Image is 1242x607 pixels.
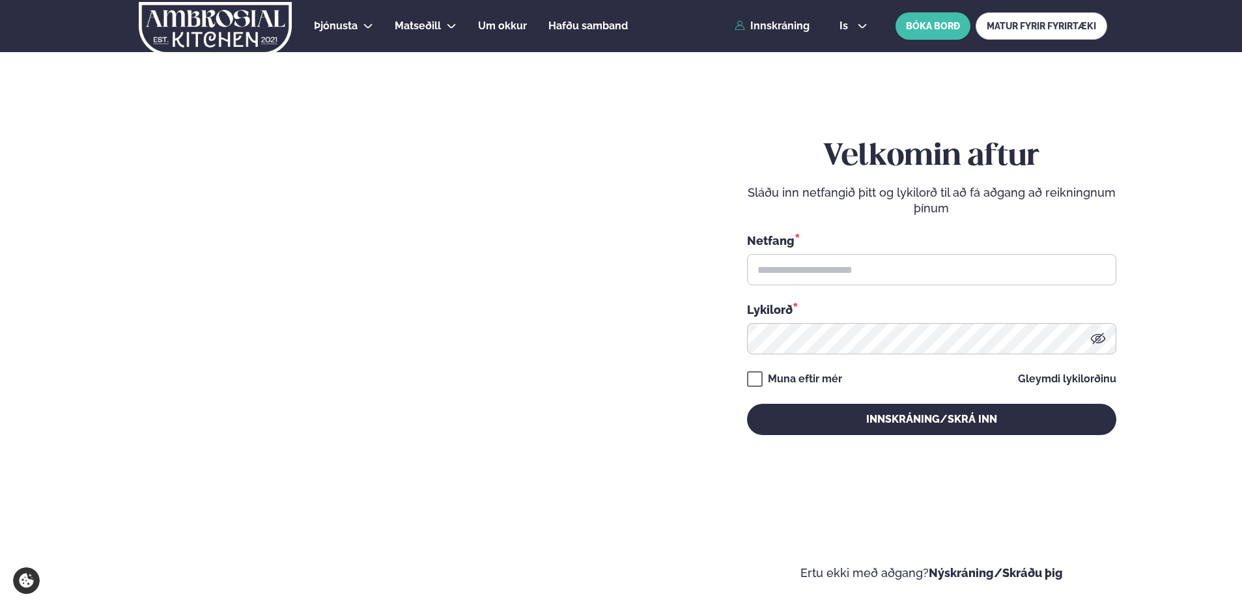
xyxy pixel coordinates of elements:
[395,20,441,32] span: Matseðill
[13,567,40,594] a: Cookie settings
[747,232,1116,249] div: Netfang
[660,565,1204,581] p: Ertu ekki með aðgang?
[735,20,810,32] a: Innskráning
[840,21,852,31] span: is
[929,566,1063,580] a: Nýskráning/Skráðu þig
[747,404,1116,435] button: Innskráning/Skrá inn
[747,185,1116,216] p: Sláðu inn netfangið þitt og lykilorð til að fá aðgang að reikningnum þínum
[314,20,358,32] span: Þjónusta
[39,498,309,529] p: Ef eitthvað sameinar fólk, þá er [PERSON_NAME] matarferðalag.
[478,20,527,32] span: Um okkur
[478,18,527,34] a: Um okkur
[829,21,878,31] button: is
[747,139,1116,175] h2: Velkomin aftur
[548,20,628,32] span: Hafðu samband
[747,301,1116,318] div: Lykilorð
[39,373,309,482] h2: Velkomin á Ambrosial kitchen!
[976,12,1107,40] a: MATUR FYRIR FYRIRTÆKI
[395,18,441,34] a: Matseðill
[314,18,358,34] a: Þjónusta
[896,12,970,40] button: BÓKA BORÐ
[137,2,293,55] img: logo
[548,18,628,34] a: Hafðu samband
[1018,374,1116,384] a: Gleymdi lykilorðinu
